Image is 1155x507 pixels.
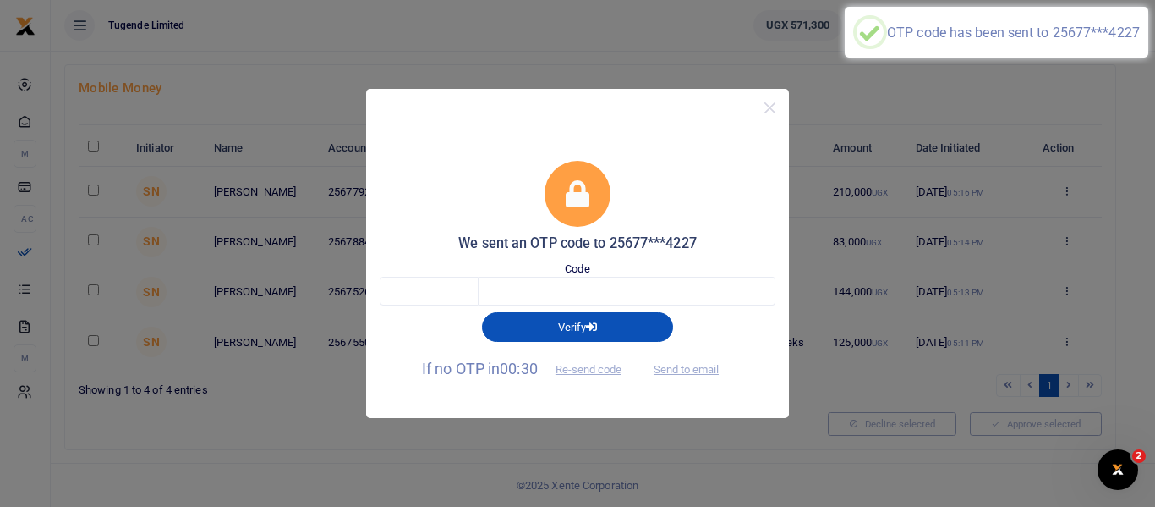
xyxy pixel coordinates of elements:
span: 2 [1132,449,1146,463]
button: Verify [482,312,673,341]
button: Close [758,96,782,120]
iframe: Intercom live chat [1098,449,1138,490]
div: OTP code has been sent to 25677***4227 [887,25,1140,41]
label: Code [565,261,589,278]
span: 00:30 [500,360,538,377]
h5: We sent an OTP code to 25677***4227 [380,235,775,252]
span: If no OTP in [422,360,636,377]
